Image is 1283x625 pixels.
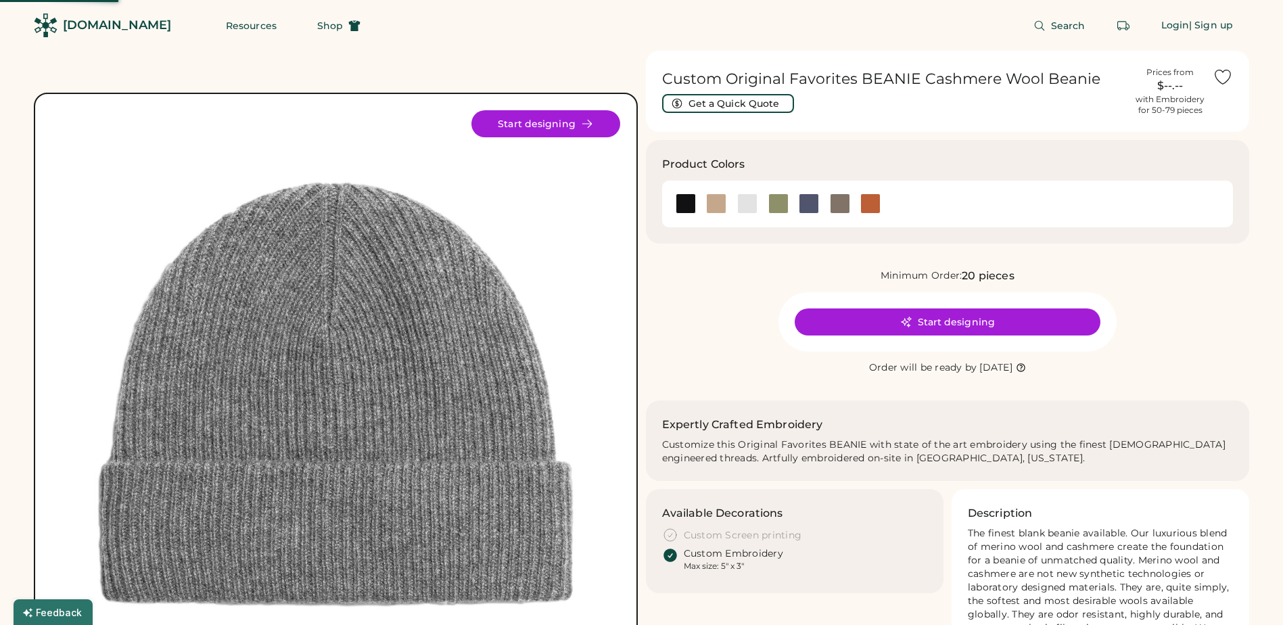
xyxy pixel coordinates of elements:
div: Custom Screen printing [684,529,802,542]
div: Custom Embroidery [684,547,783,561]
button: Retrieve an order [1110,12,1137,39]
h2: Expertly Crafted Embroidery [662,417,823,433]
div: Login [1161,19,1190,32]
button: Search [1017,12,1102,39]
div: $--.-- [1136,78,1205,94]
span: Shop [317,21,343,30]
h3: Available Decorations [662,505,783,522]
h1: Custom Original Favorites BEANIE Cashmere Wool Beanie [662,70,1128,89]
button: Shop [301,12,377,39]
div: 20 pieces [962,268,1014,284]
div: Customize this Original Favorites BEANIE with state of the art embroidery using the finest [DEMOG... [662,438,1234,465]
div: with Embroidery for 50-79 pieces [1136,94,1205,116]
div: Minimum Order: [881,269,962,283]
div: Max size: 5" x 3" [684,561,744,572]
button: Get a Quick Quote [662,94,794,113]
button: Resources [210,12,293,39]
div: Order will be ready by [869,361,977,375]
div: [DOMAIN_NAME] [63,17,171,34]
span: Search [1051,21,1086,30]
img: Rendered Logo - Screens [34,14,57,37]
button: Start designing [471,110,620,137]
div: | Sign up [1189,19,1233,32]
button: Start designing [795,308,1100,335]
iframe: Front Chat [1219,564,1277,622]
div: [DATE] [979,361,1012,375]
h3: Product Colors [662,156,745,172]
div: Prices from [1146,67,1194,78]
h3: Description [968,505,1033,522]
